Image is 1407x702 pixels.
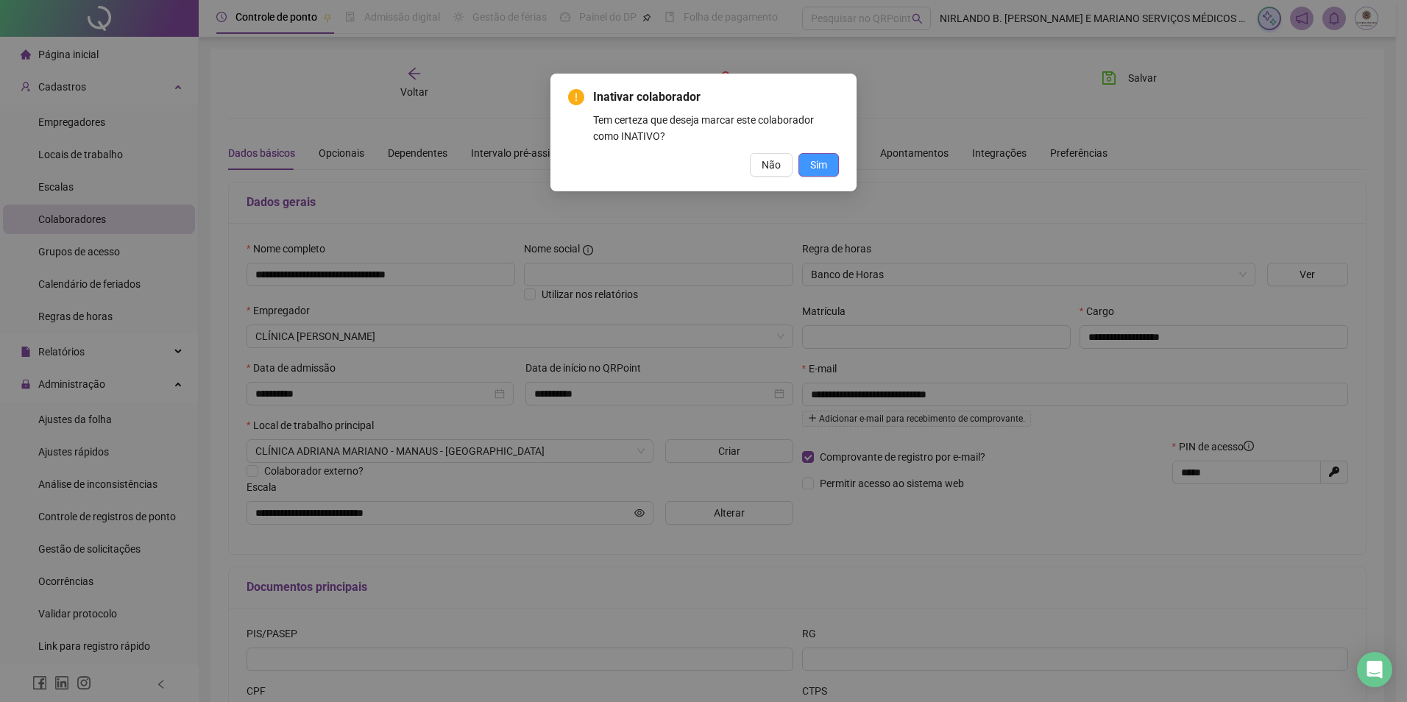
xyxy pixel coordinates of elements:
[568,89,584,105] span: exclamation-circle
[593,112,839,144] div: Tem certeza que deseja marcar este colaborador como INATIVO?
[810,157,827,173] span: Sim
[750,153,793,177] button: Não
[762,157,781,173] span: Não
[798,153,839,177] button: Sim
[1357,652,1392,687] div: Open Intercom Messenger
[593,88,839,106] span: Inativar colaborador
